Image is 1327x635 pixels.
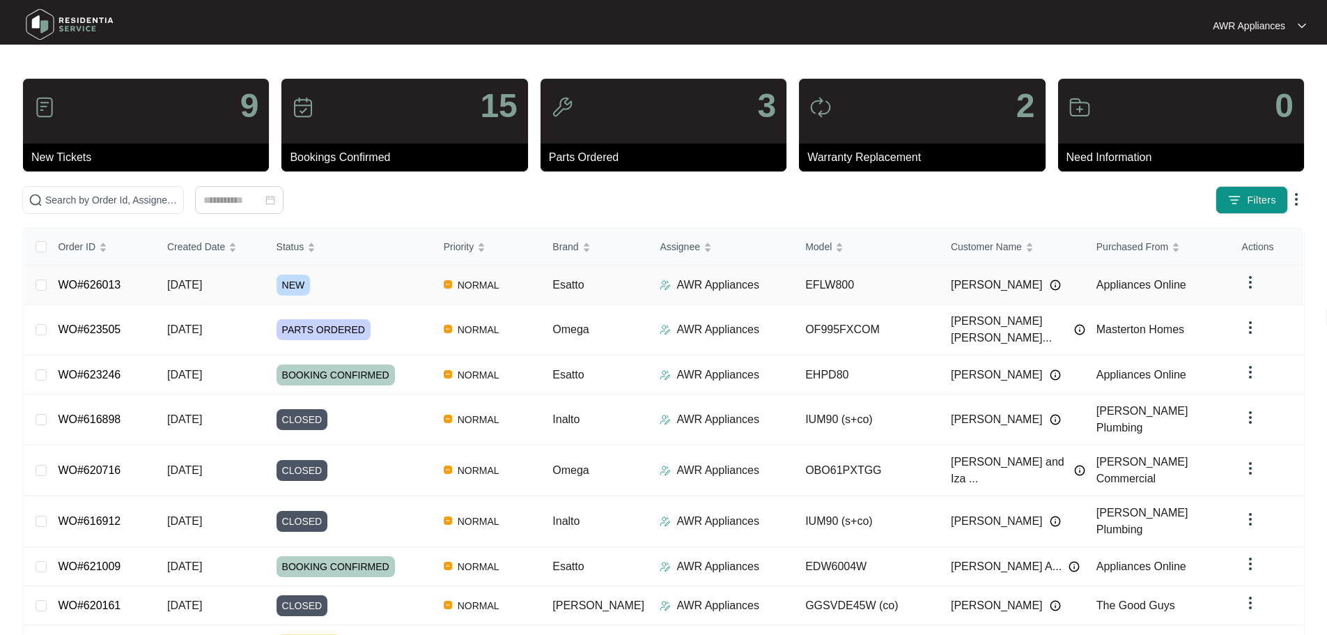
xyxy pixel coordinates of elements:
[805,239,832,254] span: Model
[1096,239,1168,254] span: Purchased From
[794,445,940,496] td: OBO61PXTGG
[444,325,452,333] img: Vercel Logo
[549,149,786,166] p: Parts Ordered
[452,558,505,575] span: NORMAL
[1096,279,1186,291] span: Appliances Online
[794,496,940,547] td: IUM90 (s+co)
[31,149,269,166] p: New Tickets
[676,558,759,575] p: AWR Appliances
[1242,511,1259,528] img: dropdown arrow
[58,515,121,527] a: WO#616912
[676,597,759,614] p: AWR Appliances
[1242,274,1259,291] img: dropdown arrow
[1242,556,1259,572] img: dropdown arrow
[1096,405,1188,434] span: [PERSON_NAME] Plumbing
[552,599,644,611] span: [PERSON_NAME]
[480,89,517,123] p: 15
[794,266,940,305] td: EFLW800
[951,277,1043,293] span: [PERSON_NAME]
[452,277,505,293] span: NORMAL
[452,513,505,530] span: NORMAL
[951,411,1043,428] span: [PERSON_NAME]
[660,369,671,381] img: Assigner Icon
[676,321,759,338] p: AWR Appliances
[1096,456,1188,484] span: [PERSON_NAME] Commercial
[1050,369,1061,381] img: Info icon
[1074,324,1085,335] img: Info icon
[1213,19,1285,33] p: AWR Appliances
[1074,465,1085,476] img: Info icon
[277,595,328,616] span: CLOSED
[1096,599,1175,611] span: The Good Guys
[552,515,580,527] span: Inalto
[58,413,121,425] a: WO#616898
[277,365,395,385] span: BOOKING CONFIRMED
[167,464,202,476] span: [DATE]
[552,369,584,381] span: Esatto
[1050,414,1061,425] img: Info icon
[552,413,580,425] span: Inalto
[433,229,542,266] th: Priority
[1231,229,1303,266] th: Actions
[1069,561,1080,572] img: Info icon
[290,149,527,166] p: Bookings Confirmed
[444,517,452,525] img: Vercel Logo
[1216,186,1288,214] button: filter iconFilters
[551,96,573,118] img: icon
[660,280,671,291] img: Assigner Icon
[452,367,505,383] span: NORMAL
[277,409,328,430] span: CLOSED
[1016,89,1035,123] p: 2
[265,229,433,266] th: Status
[1050,280,1061,291] img: Info icon
[444,239,474,254] span: Priority
[649,229,794,266] th: Assignee
[58,560,121,572] a: WO#621009
[167,413,202,425] span: [DATE]
[240,89,259,123] p: 9
[21,3,118,45] img: residentia service logo
[1242,460,1259,477] img: dropdown arrow
[794,586,940,625] td: GGSVDE45W (co)
[541,229,649,266] th: Brand
[1096,507,1188,535] span: [PERSON_NAME] Plumbing
[47,229,156,266] th: Order ID
[292,96,314,118] img: icon
[1066,149,1304,166] p: Need Information
[167,279,202,291] span: [DATE]
[660,465,671,476] img: Assigner Icon
[676,277,759,293] p: AWR Appliances
[167,323,202,335] span: [DATE]
[951,513,1043,530] span: [PERSON_NAME]
[167,369,202,381] span: [DATE]
[1096,560,1186,572] span: Appliances Online
[660,561,671,572] img: Assigner Icon
[444,280,452,289] img: Vercel Logo
[277,275,311,296] span: NEW
[444,562,452,570] img: Vercel Logo
[167,599,202,611] span: [DATE]
[660,324,671,335] img: Assigner Icon
[167,515,202,527] span: [DATE]
[452,597,505,614] span: NORMAL
[58,279,121,291] a: WO#626013
[660,600,671,611] img: Assigner Icon
[794,395,940,445] td: IUM90 (s+co)
[552,560,584,572] span: Esatto
[1085,229,1231,266] th: Purchased From
[552,239,578,254] span: Brand
[809,96,832,118] img: icon
[794,229,940,266] th: Model
[807,149,1045,166] p: Warranty Replacement
[444,466,452,474] img: Vercel Logo
[29,193,42,207] img: search-icon
[757,89,776,123] p: 3
[1242,595,1259,611] img: dropdown arrow
[676,513,759,530] p: AWR Appliances
[452,462,505,479] span: NORMAL
[951,597,1043,614] span: [PERSON_NAME]
[940,229,1085,266] th: Customer Name
[1069,96,1091,118] img: icon
[660,516,671,527] img: Assigner Icon
[1242,409,1259,426] img: dropdown arrow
